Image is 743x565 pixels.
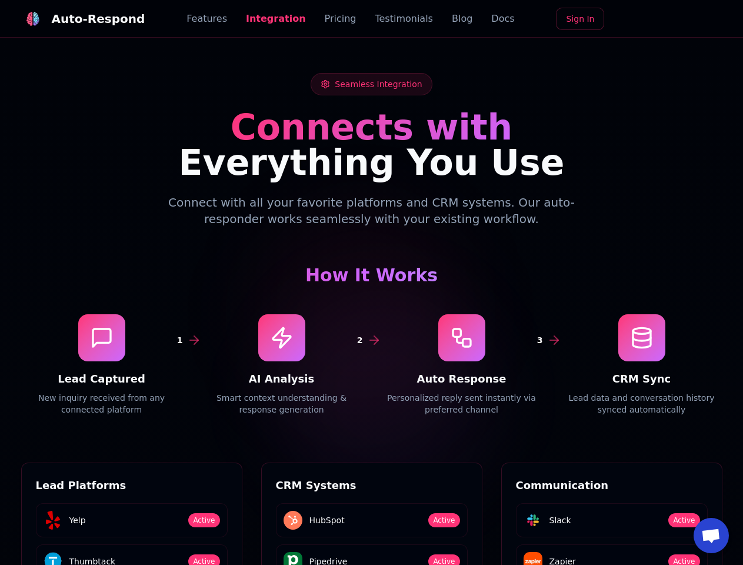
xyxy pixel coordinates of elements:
h3: Communication [516,477,708,494]
iframe: Sign in with Google Button [608,6,728,32]
h3: CRM Systems [276,477,468,494]
img: Slack logo [524,511,542,530]
a: Open chat [694,518,729,553]
img: Yelp logo [44,511,62,530]
p: Personalized reply sent instantly via preferred channel [381,392,542,416]
p: New inquiry received from any connected platform [21,392,182,416]
img: logo.svg [26,12,40,26]
div: Auto-Respond [52,11,145,27]
img: HubSpot logo [284,511,302,530]
span: HubSpot [309,514,345,526]
h3: How It Works [21,265,722,286]
p: Lead data and conversation history synced automatically [561,392,722,416]
a: Blog [452,12,472,26]
span: Yelp [69,514,86,526]
h4: CRM Sync [561,371,722,387]
span: Active [428,513,459,527]
a: Features [186,12,227,26]
a: Docs [491,12,514,26]
div: 1 [173,333,187,347]
a: Integration [246,12,306,26]
div: 3 [533,333,547,347]
h4: Auto Response [381,371,542,387]
span: Connects with [231,107,513,148]
div: 2 [353,333,367,347]
span: Active [188,513,219,527]
a: Testimonials [375,12,433,26]
h3: Lead Platforms [36,477,228,494]
a: Auto-Respond [21,7,145,31]
span: Active [668,513,699,527]
h4: AI Analysis [201,371,362,387]
span: Seamless Integration [335,78,422,90]
span: Everything You Use [179,142,565,183]
h4: Lead Captured [21,371,182,387]
span: Slack [549,514,571,526]
a: Pricing [325,12,356,26]
p: Smart context understanding & response generation [201,392,362,416]
a: Sign In [556,8,604,30]
p: Connect with all your favorite platforms and CRM systems. Our auto-responder works seamlessly wit... [146,194,598,227]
